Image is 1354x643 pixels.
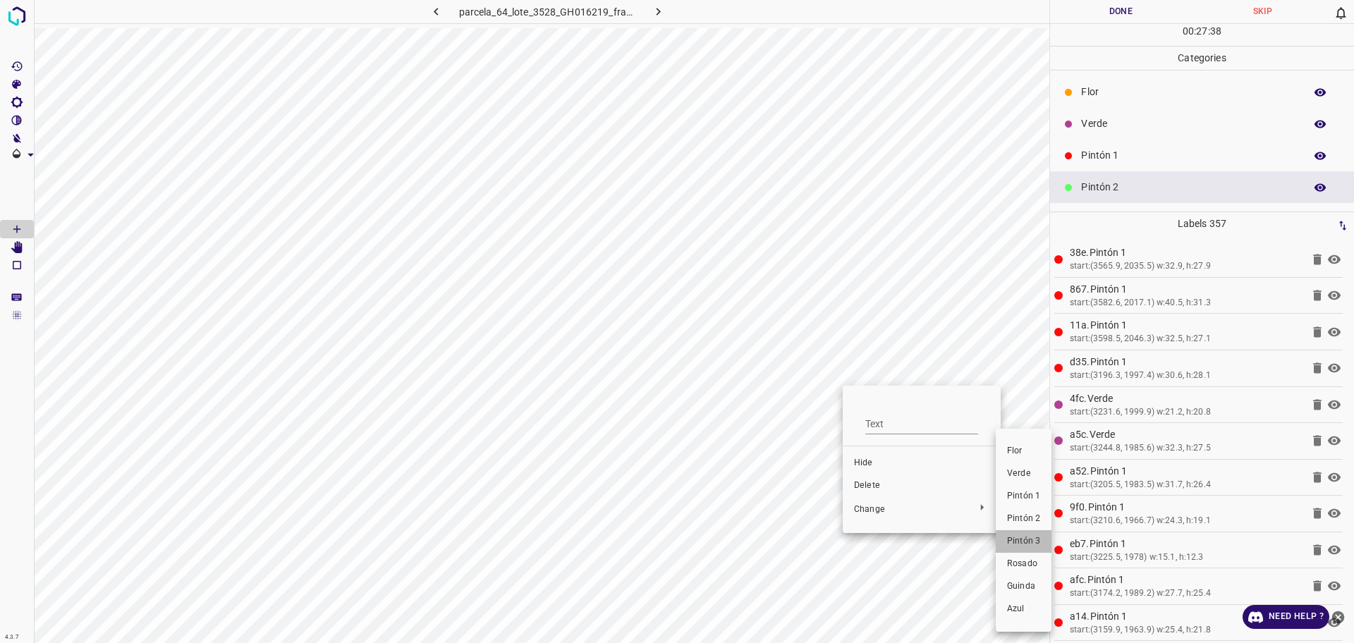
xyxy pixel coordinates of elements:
[1007,513,1040,525] span: Pintón 2
[1007,535,1040,548] span: Pintón 3
[1007,580,1040,593] span: Guinda
[1007,490,1040,503] span: Pintón 1
[1007,445,1040,458] span: Flor
[1007,467,1040,480] span: Verde
[1007,558,1040,570] span: Rosado
[1007,603,1040,616] span: Azul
